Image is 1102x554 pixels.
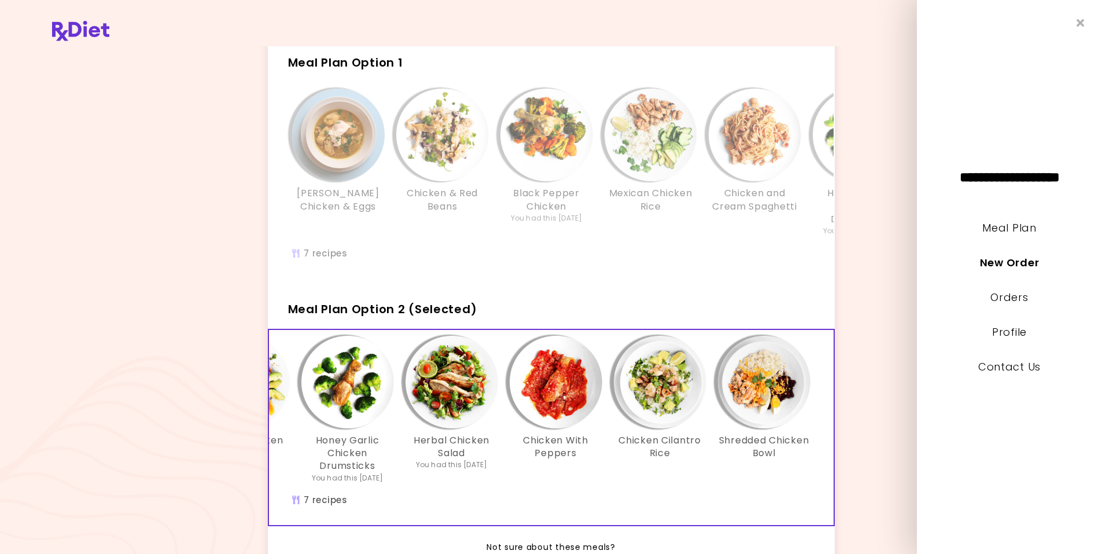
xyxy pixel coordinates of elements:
[1077,17,1085,28] i: Close
[990,290,1028,304] a: Orders
[980,255,1039,270] a: New Order
[992,325,1027,339] a: Profile
[396,187,489,213] h3: Chicken & Red Beans
[292,187,385,213] h3: [PERSON_NAME] Chicken & Eggs
[400,336,504,483] div: Info - Herbal Chicken Salad - Meal Plan Option 2 (Selected)
[52,21,109,41] img: RxDiet
[982,221,1036,235] a: Meal Plan
[301,434,394,473] h3: Honey Garlic Chicken Drumsticks
[614,434,706,460] h3: Chicken Cilantro Rice
[608,336,712,483] div: Info - Chicken Cilantro Rice - Meal Plan Option 2 (Selected)
[718,434,810,460] h3: Shredded Chicken Bowl
[500,187,593,213] h3: Black Pepper Chicken
[712,336,816,483] div: Info - Shredded Chicken Bowl - Meal Plan Option 2 (Selected)
[288,54,403,71] span: Meal Plan Option 1
[495,89,599,236] div: Info - Black Pepper Chicken - Meal Plan Option 1
[807,89,911,236] div: Info - Honey Garlic Chicken Drumsticks - Meal Plan Option 1
[286,89,390,236] div: Info - Curry Chicken & Eggs - Meal Plan Option 1
[406,434,498,460] h3: Herbal Chicken Salad
[703,89,807,236] div: Info - Chicken and Cream Spaghetti - Meal Plan Option 1
[823,226,895,236] div: You had this [DATE]
[296,336,400,483] div: Info - Honey Garlic Chicken Drumsticks - Meal Plan Option 2 (Selected)
[813,187,905,226] h3: Honey Garlic Chicken Drumsticks
[510,434,602,460] h3: Chicken With Peppers
[605,187,697,213] h3: Mexican Chicken Rice
[709,187,801,213] h3: Chicken and Cream Spaghetti
[312,473,384,483] div: You had this [DATE]
[390,89,495,236] div: Info - Chicken & Red Beans - Meal Plan Option 1
[978,359,1041,374] a: Contact Us
[504,336,608,483] div: Info - Chicken With Peppers - Meal Plan Option 2 (Selected)
[599,89,703,236] div: Info - Mexican Chicken Rice - Meal Plan Option 1
[288,301,477,317] span: Meal Plan Option 2 (Selected)
[416,460,488,470] div: You had this [DATE]
[511,213,583,223] div: You had this [DATE]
